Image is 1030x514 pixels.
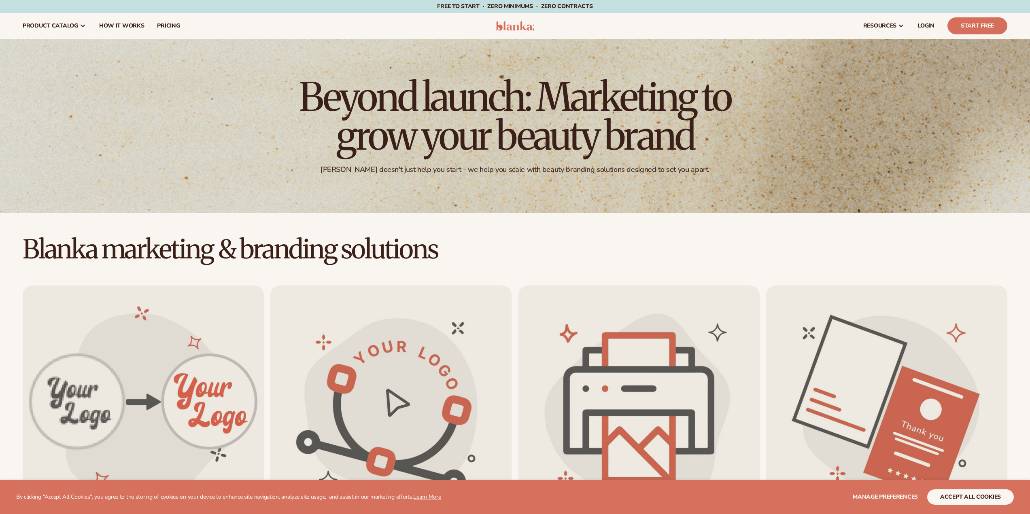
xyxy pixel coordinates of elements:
a: Start Free [947,17,1007,34]
a: product catalog [16,13,93,39]
button: accept all cookies [927,489,1014,505]
a: pricing [151,13,186,39]
button: Manage preferences [853,489,918,505]
img: logo [496,21,534,31]
h1: Beyond launch: Marketing to grow your beauty brand [293,78,738,155]
span: How It Works [99,23,144,29]
a: How It Works [93,13,151,39]
span: product catalog [23,23,78,29]
span: resources [863,23,896,29]
a: resources [857,13,911,39]
p: By clicking "Accept All Cookies", you agree to the storing of cookies on your device to enhance s... [16,494,441,501]
span: LOGIN [917,23,934,29]
span: pricing [157,23,180,29]
span: Free to start · ZERO minimums · ZERO contracts [437,2,593,10]
a: LOGIN [911,13,941,39]
span: Manage preferences [853,493,918,501]
a: Learn More [413,493,441,501]
div: [PERSON_NAME] doesn't just help you start - we help you scale with beauty branding solutions desi... [321,165,709,174]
